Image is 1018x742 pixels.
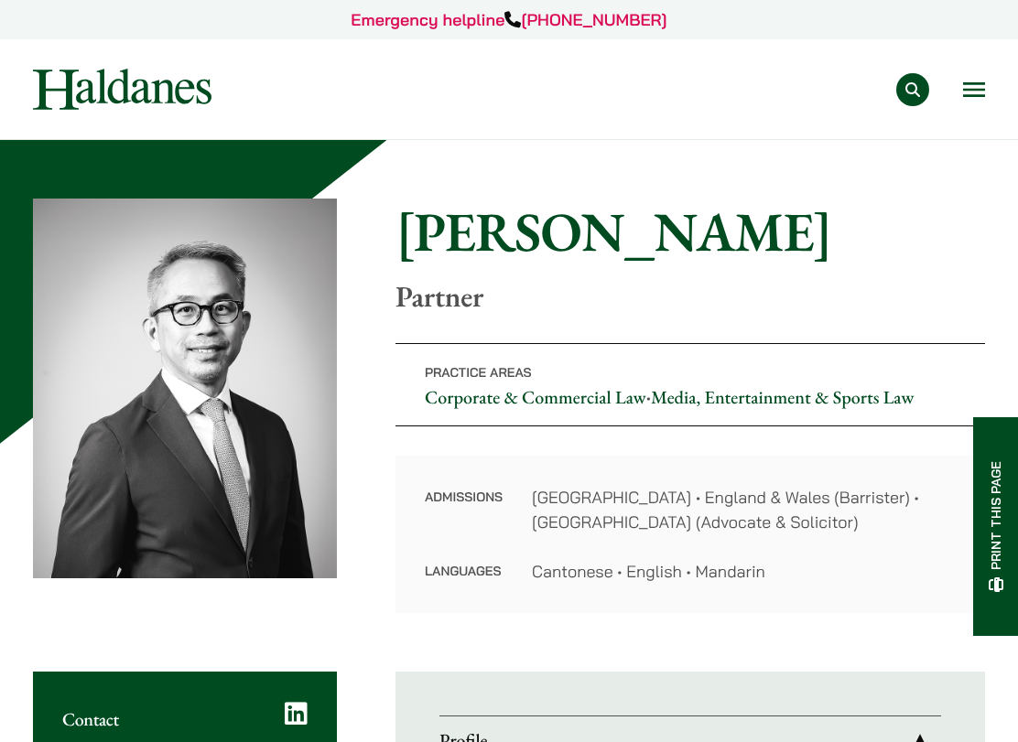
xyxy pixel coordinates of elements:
[425,364,532,381] span: Practice Areas
[395,343,985,426] p: •
[62,708,308,730] h2: Contact
[351,9,666,30] a: Emergency helpline[PHONE_NUMBER]
[963,82,985,97] button: Open menu
[532,559,956,584] dd: Cantonese • English • Mandarin
[896,73,929,106] button: Search
[425,385,646,409] a: Corporate & Commercial Law
[532,485,956,534] dd: [GEOGRAPHIC_DATA] • England & Wales (Barrister) • [GEOGRAPHIC_DATA] (Advocate & Solicitor)
[285,701,308,726] a: LinkedIn
[651,385,914,409] a: Media, Entertainment & Sports Law
[395,279,985,314] p: Partner
[395,199,985,264] h1: [PERSON_NAME]
[425,559,503,584] dt: Languages
[425,485,503,559] dt: Admissions
[33,69,211,110] img: Logo of Haldanes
